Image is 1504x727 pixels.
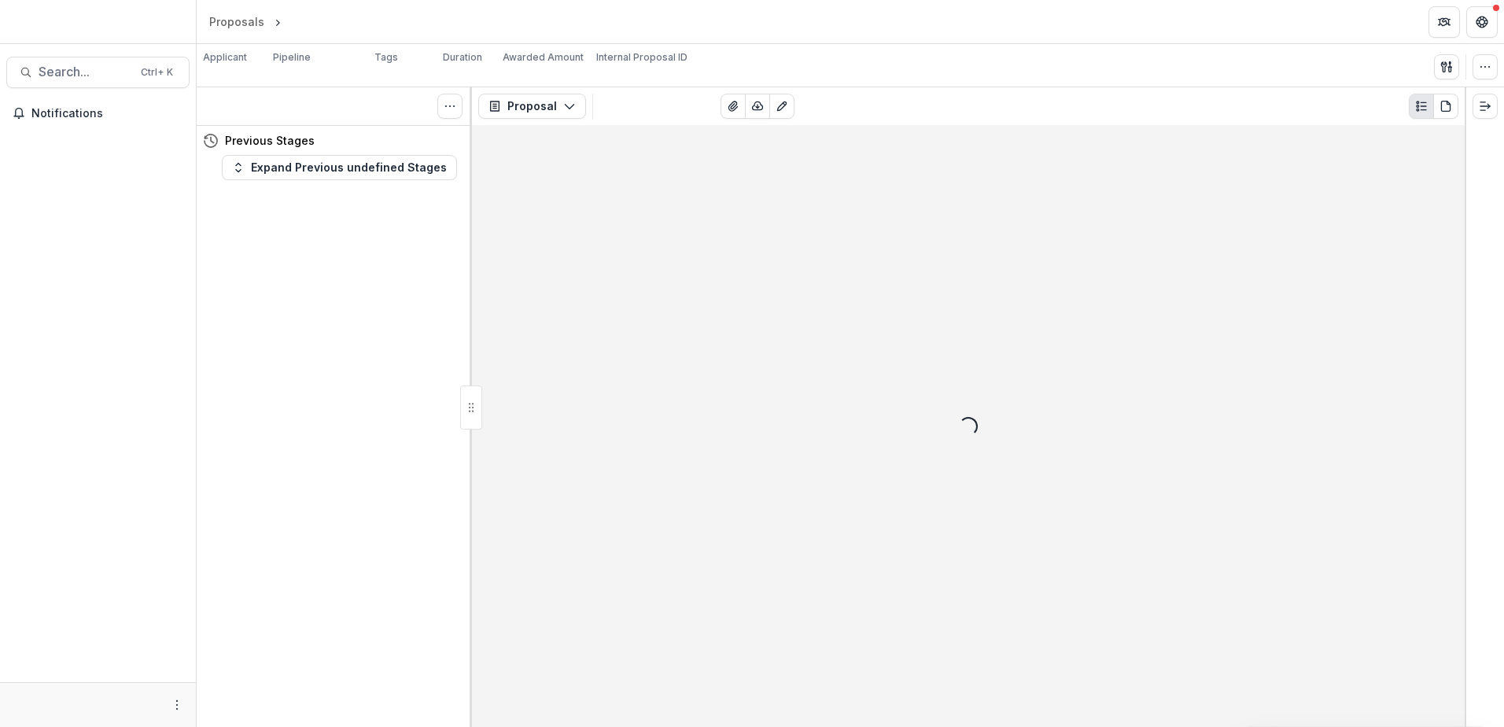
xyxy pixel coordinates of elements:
p: Tags [374,50,398,65]
button: View Attached Files [721,94,746,119]
button: Expand right [1473,94,1498,119]
button: PDF view [1433,94,1458,119]
button: Toggle View Cancelled Tasks [437,94,463,119]
button: Plaintext view [1409,94,1434,119]
p: Applicant [203,50,247,65]
h4: Previous Stages [225,132,315,149]
button: Partners [1428,6,1460,38]
div: Ctrl + K [138,64,176,81]
a: Proposals [203,10,271,33]
div: Proposals [209,13,264,30]
span: Search... [39,65,131,79]
button: More [168,696,186,714]
p: Pipeline [273,50,311,65]
button: Proposal [478,94,586,119]
button: Notifications [6,101,190,126]
nav: breadcrumb [203,10,352,33]
button: Get Help [1466,6,1498,38]
button: Expand Previous undefined Stages [222,155,457,180]
span: Notifications [31,107,183,120]
button: Edit as form [769,94,794,119]
p: Awarded Amount [503,50,584,65]
p: Internal Proposal ID [596,50,687,65]
button: Search... [6,57,190,88]
p: Duration [443,50,482,65]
